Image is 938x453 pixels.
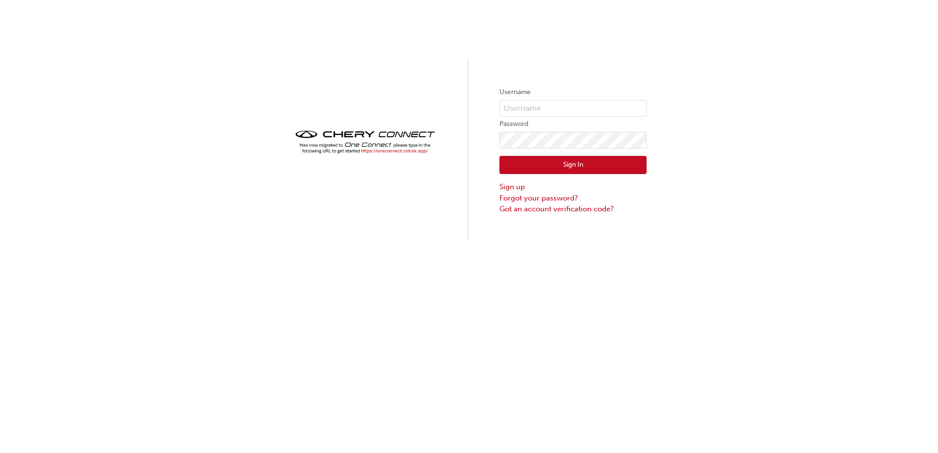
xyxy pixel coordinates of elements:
img: cheryconnect [291,127,439,156]
a: Sign up [499,181,647,193]
input: Username [499,100,647,117]
label: Password [499,118,647,130]
a: Got an account verification code? [499,203,647,215]
button: Sign In [499,156,647,175]
a: Forgot your password? [499,193,647,204]
label: Username [499,86,647,98]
